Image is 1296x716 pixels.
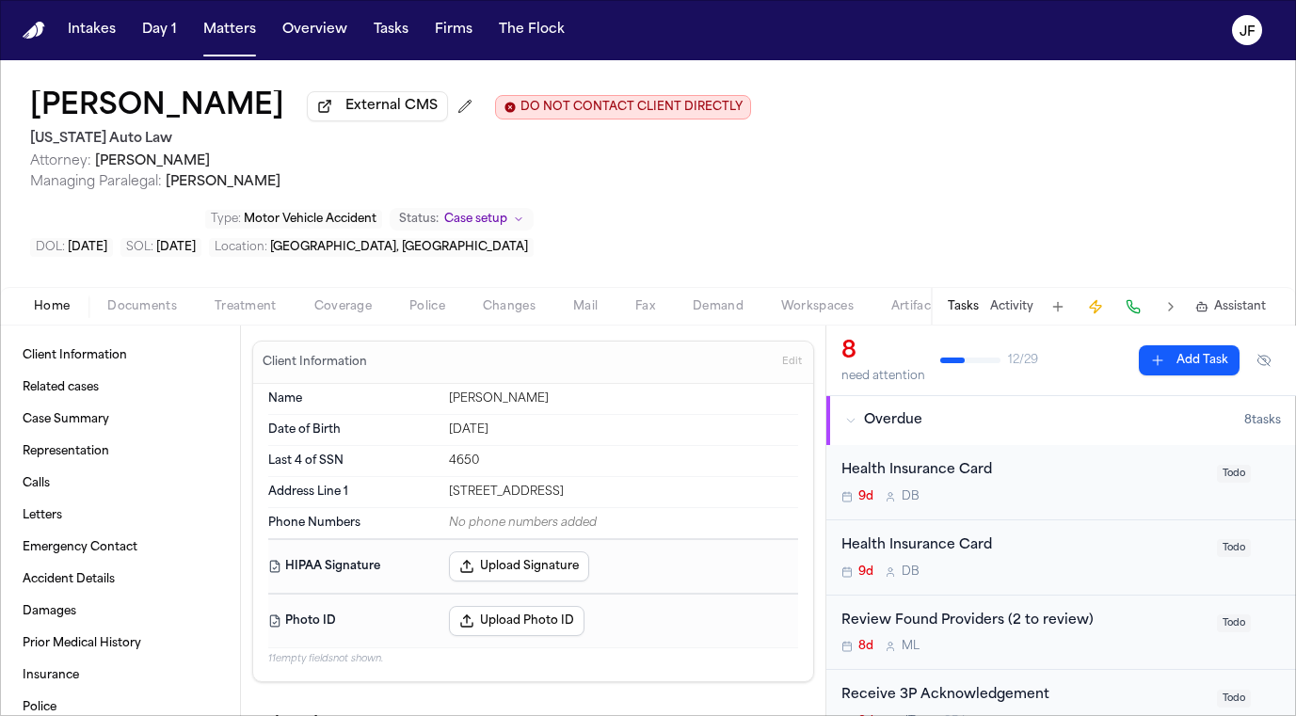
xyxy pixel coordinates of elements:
[864,411,922,430] span: Overdue
[449,391,798,406] div: [PERSON_NAME]
[268,485,438,500] dt: Address Line 1
[15,533,225,563] a: Emergency Contact
[15,501,225,531] a: Letters
[483,299,536,314] span: Changes
[15,437,225,467] a: Representation
[135,13,184,47] button: Day 1
[166,175,280,189] span: [PERSON_NAME]
[268,516,360,531] span: Phone Numbers
[858,489,873,504] span: 9d
[399,212,439,227] span: Status:
[449,551,589,581] button: Upload Signature
[841,535,1206,557] div: Health Insurance Card
[449,422,798,438] div: [DATE]
[390,208,534,231] button: Change status from Case setup
[215,299,277,314] span: Treatment
[826,396,1296,445] button: Overdue8tasks
[15,405,225,435] a: Case Summary
[15,373,225,403] a: Related cases
[268,391,438,406] dt: Name
[205,210,382,229] button: Edit Type: Motor Vehicle Accident
[1195,299,1266,314] button: Assistant
[95,154,210,168] span: [PERSON_NAME]
[1008,353,1038,368] span: 12 / 29
[209,238,534,257] button: Edit Location: Flint, MI
[156,242,196,253] span: [DATE]
[259,355,371,370] h3: Client Information
[826,445,1296,520] div: Open task: Health Insurance Card
[15,565,225,595] a: Accident Details
[36,242,65,253] span: DOL :
[275,13,355,47] a: Overview
[60,13,123,47] a: Intakes
[409,299,445,314] span: Police
[268,453,438,469] dt: Last 4 of SSN
[1217,614,1251,632] span: Todo
[449,453,798,469] div: 4650
[1217,539,1251,557] span: Todo
[1045,294,1071,320] button: Add Task
[1217,690,1251,708] span: Todo
[1139,345,1240,375] button: Add Task
[15,628,225,659] a: Prior Medical History
[841,460,1206,482] div: Health Insurance Card
[776,347,808,377] button: Edit
[495,95,751,119] button: Edit client contact restriction
[635,299,655,314] span: Fax
[268,422,438,438] dt: Date of Birth
[345,97,438,116] span: External CMS
[902,489,920,504] span: D B
[449,485,798,500] div: [STREET_ADDRESS]
[270,242,528,253] span: [GEOGRAPHIC_DATA], [GEOGRAPHIC_DATA]
[841,369,925,384] div: need attention
[449,516,798,531] div: No phone numbers added
[444,212,507,227] span: Case setup
[573,299,598,314] span: Mail
[15,660,225,691] a: Insurance
[990,299,1033,314] button: Activity
[211,214,241,225] span: Type :
[948,299,979,314] button: Tasks
[1244,413,1281,428] span: 8 task s
[782,356,802,369] span: Edit
[68,242,107,253] span: [DATE]
[841,611,1206,632] div: Review Found Providers (2 to review)
[1217,465,1251,483] span: Todo
[307,91,448,121] button: External CMS
[427,13,480,47] button: Firms
[15,341,225,371] a: Client Information
[107,299,177,314] span: Documents
[30,238,113,257] button: Edit DOL: 2025-09-02
[781,299,854,314] span: Workspaces
[30,90,284,124] h1: [PERSON_NAME]
[891,299,942,314] span: Artifacts
[826,520,1296,596] div: Open task: Health Insurance Card
[15,597,225,627] a: Damages
[268,652,798,666] p: 11 empty fields not shown.
[858,639,873,654] span: 8d
[1214,299,1266,314] span: Assistant
[30,90,284,124] button: Edit matter name
[366,13,416,47] button: Tasks
[841,685,1206,707] div: Receive 3P Acknowledgement
[34,299,70,314] span: Home
[196,13,264,47] a: Matters
[520,100,743,115] span: DO NOT CONTACT CLIENT DIRECTLY
[244,214,376,225] span: Motor Vehicle Accident
[23,22,45,40] img: Finch Logo
[1082,294,1109,320] button: Create Immediate Task
[1247,345,1281,375] button: Hide completed tasks (⌘⇧H)
[15,469,225,499] a: Calls
[23,22,45,40] a: Home
[268,606,438,636] dt: Photo ID
[314,299,372,314] span: Coverage
[449,606,584,636] button: Upload Photo ID
[902,565,920,580] span: D B
[491,13,572,47] button: The Flock
[30,175,162,189] span: Managing Paralegal:
[126,242,153,253] span: SOL :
